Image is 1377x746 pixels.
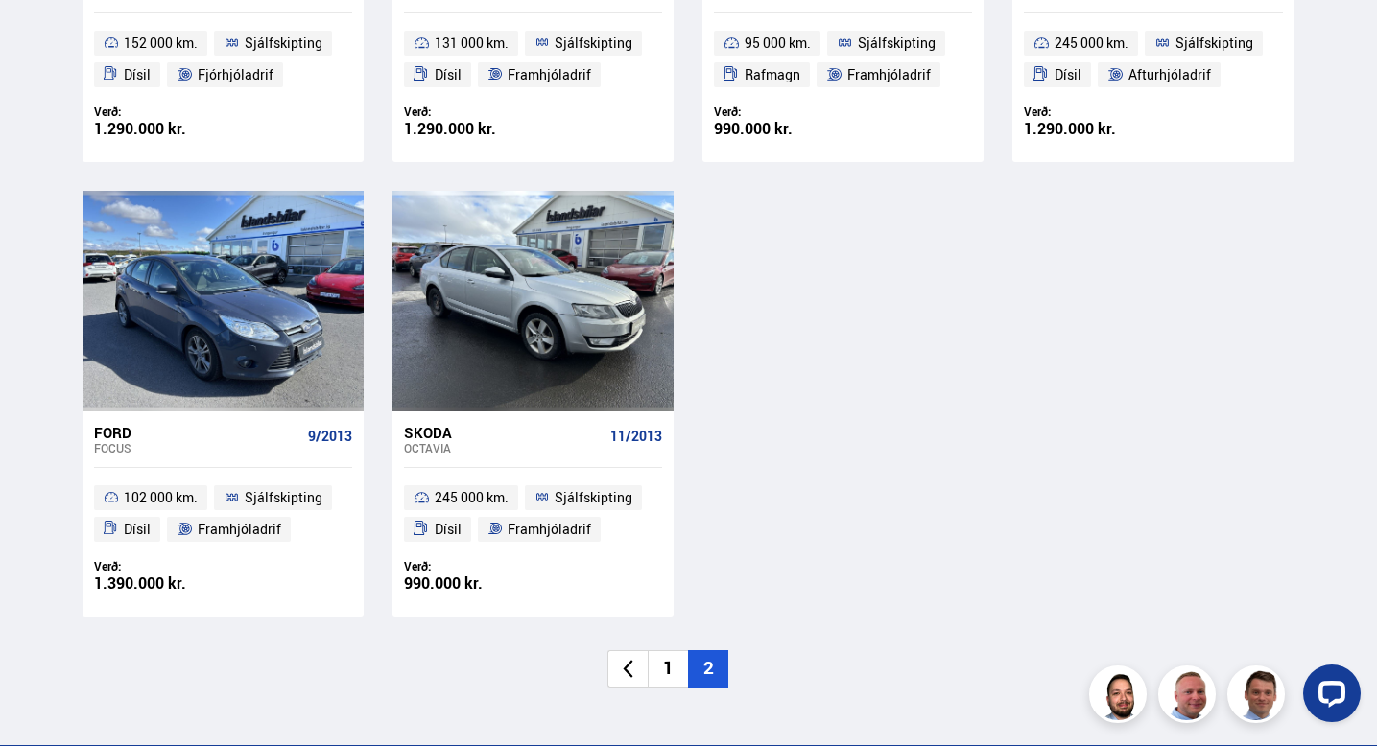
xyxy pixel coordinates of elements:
span: Rafmagn [745,63,800,86]
span: Framhjóladrif [508,63,591,86]
div: 1.290.000 kr. [1024,121,1153,137]
img: FbJEzSuNWCJXmdc-.webp [1230,668,1288,726]
div: Focus [94,441,300,455]
a: Skoda Octavia 11/2013 245 000 km. Sjálfskipting Dísil Framhjóladrif Verð: 990.000 kr. [392,411,674,617]
span: Framhjóladrif [508,518,591,541]
span: Afturhjóladrif [1128,63,1211,86]
span: 95 000 km. [745,32,811,55]
span: Framhjóladrif [198,518,281,541]
div: 1.390.000 kr. [94,575,224,592]
span: 245 000 km. [1055,32,1128,55]
img: siFngHWaQ9KaOqBr.png [1161,668,1219,726]
a: Ford Focus 9/2013 102 000 km. Sjálfskipting Dísil Framhjóladrif Verð: 1.390.000 kr. [83,411,364,617]
div: Verð: [94,559,224,573]
span: Fjórhjóladrif [198,63,273,86]
div: 1.290.000 kr. [404,121,534,137]
li: 1 [648,650,688,688]
div: 1.290.000 kr. [94,121,224,137]
span: 131 000 km. [435,32,509,55]
span: 9/2013 [308,429,352,444]
div: Skoda [404,424,603,441]
span: 11/2013 [610,429,662,444]
span: Sjálfskipting [555,32,632,55]
div: Verð: [1024,105,1153,119]
span: 245 000 km. [435,486,509,509]
li: 2 [688,650,728,688]
span: Framhjóladrif [847,63,931,86]
div: Octavia [404,441,603,455]
span: Sjálfskipting [245,32,322,55]
span: Dísil [435,518,462,541]
div: 990.000 kr. [714,121,843,137]
div: Verð: [404,105,534,119]
span: Sjálfskipting [245,486,322,509]
span: 152 000 km. [124,32,198,55]
iframe: LiveChat chat widget [1288,657,1368,737]
div: 990.000 kr. [404,575,534,592]
img: nhp88E3Fdnt1Opn2.png [1092,668,1150,726]
div: Verð: [404,559,534,573]
span: Sjálfskipting [1175,32,1253,55]
div: Ford [94,424,300,441]
span: Sjálfskipting [555,486,632,509]
div: Verð: [94,105,224,119]
span: Dísil [124,518,151,541]
span: Dísil [1055,63,1081,86]
span: Sjálfskipting [858,32,936,55]
div: Verð: [714,105,843,119]
span: 102 000 km. [124,486,198,509]
span: Dísil [435,63,462,86]
span: Dísil [124,63,151,86]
